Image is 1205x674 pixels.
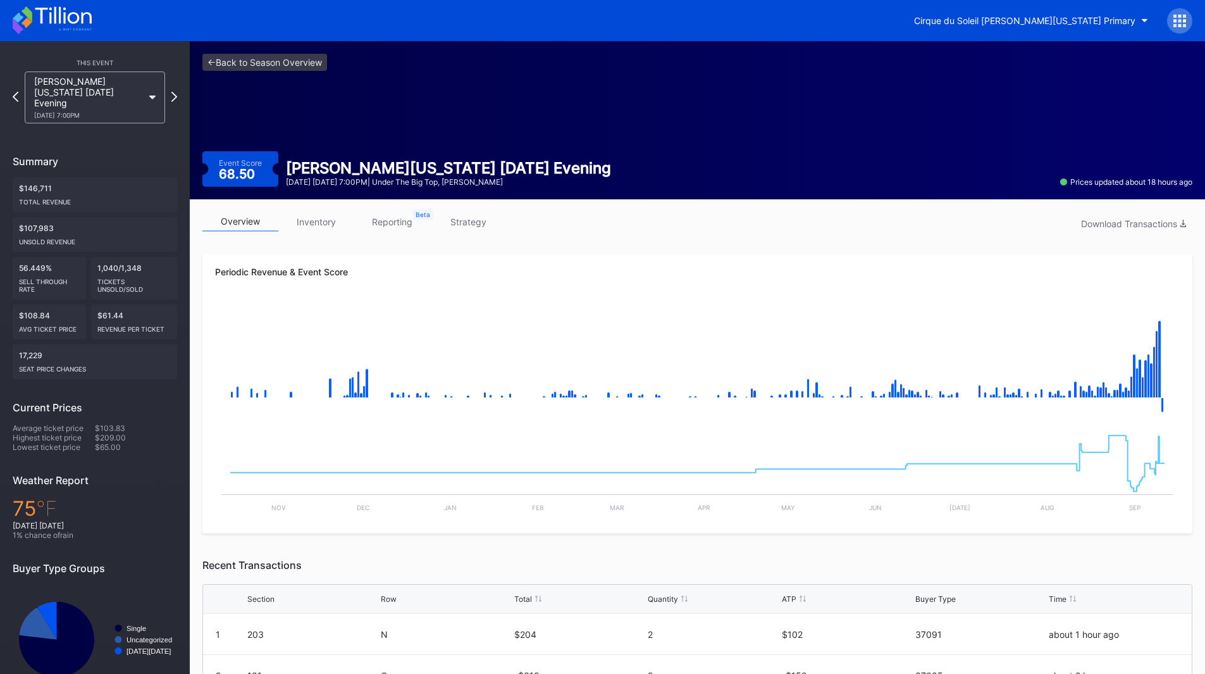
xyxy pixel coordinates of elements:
div: $65.00 [95,442,177,452]
div: Average ticket price [13,423,95,433]
div: Total Revenue [19,193,171,206]
a: <-Back to Season Overview [202,54,327,71]
div: Buyer Type [915,594,956,604]
button: Cirque du Soleil [PERSON_NAME][US_STATE] Primary [905,9,1158,32]
div: 2 [648,629,778,640]
text: [DATE][DATE] [127,647,171,655]
div: $146,711 [13,177,177,212]
div: Current Prices [13,401,177,414]
div: Highest ticket price [13,433,95,442]
div: Periodic Revenue & Event Score [215,266,1180,277]
div: seat price changes [19,360,171,373]
div: Revenue per ticket [97,320,171,333]
svg: Chart title [215,426,1180,521]
div: 56.449% [13,257,86,299]
text: Apr [698,504,710,511]
div: Download Transactions [1081,218,1186,229]
button: Download Transactions [1075,215,1192,232]
div: $209.00 [95,433,177,442]
text: Mar [610,504,624,511]
div: N [381,629,511,640]
div: Weather Report [13,474,177,487]
div: Time [1049,594,1066,604]
div: Cirque du Soleil [PERSON_NAME][US_STATE] Primary [914,15,1135,26]
div: $204 [514,629,645,640]
text: Single [127,625,146,632]
text: Feb [532,504,544,511]
a: strategy [430,212,506,232]
div: [DATE] [DATE] [13,521,177,530]
div: [DATE] [DATE] 7:00PM | Under the Big Top, [PERSON_NAME] [286,177,611,187]
div: $61.44 [91,304,177,339]
text: Nov [271,504,286,511]
div: [PERSON_NAME][US_STATE] [DATE] Evening [34,76,143,119]
div: 1,040/1,348 [91,257,177,299]
div: Avg ticket price [19,320,80,333]
div: 1 [216,629,220,640]
div: Unsold Revenue [19,233,171,246]
div: 1 % chance of rain [13,530,177,540]
span: ℉ [36,496,57,521]
svg: Chart title [215,299,1180,426]
div: Lowest ticket price [13,442,95,452]
div: 68.50 [219,168,258,180]
text: May [781,504,795,511]
div: Sell Through Rate [19,273,80,293]
div: Prices updated about 18 hours ago [1060,177,1192,187]
div: Event Score [219,158,262,168]
div: Total [514,594,532,604]
a: overview [202,212,278,232]
text: Aug [1041,504,1054,511]
div: 75 [13,496,177,521]
text: Uncategorized [127,636,172,644]
div: 37091 [915,629,1046,640]
div: [DATE] 7:00PM [34,111,143,119]
div: $108.84 [13,304,86,339]
div: $103.83 [95,423,177,433]
div: ATP [782,594,796,604]
div: [PERSON_NAME][US_STATE] [DATE] Evening [286,159,611,177]
div: Tickets Unsold/Sold [97,273,171,293]
div: Section [247,594,275,604]
div: Quantity [648,594,678,604]
text: Jun [869,504,882,511]
div: 203 [247,629,378,640]
div: about 1 hour ago [1049,629,1179,640]
text: [DATE] [949,504,970,511]
text: Sep [1129,504,1140,511]
div: This Event [13,59,177,66]
div: Summary [13,155,177,168]
text: Dec [357,504,369,511]
a: inventory [278,212,354,232]
div: Recent Transactions [202,559,1192,571]
a: reporting [354,212,430,232]
div: Row [381,594,397,604]
div: Buyer Type Groups [13,562,177,575]
div: 17,229 [13,344,177,379]
text: Jan [444,504,457,511]
div: $102 [782,629,912,640]
div: $107,983 [13,217,177,252]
